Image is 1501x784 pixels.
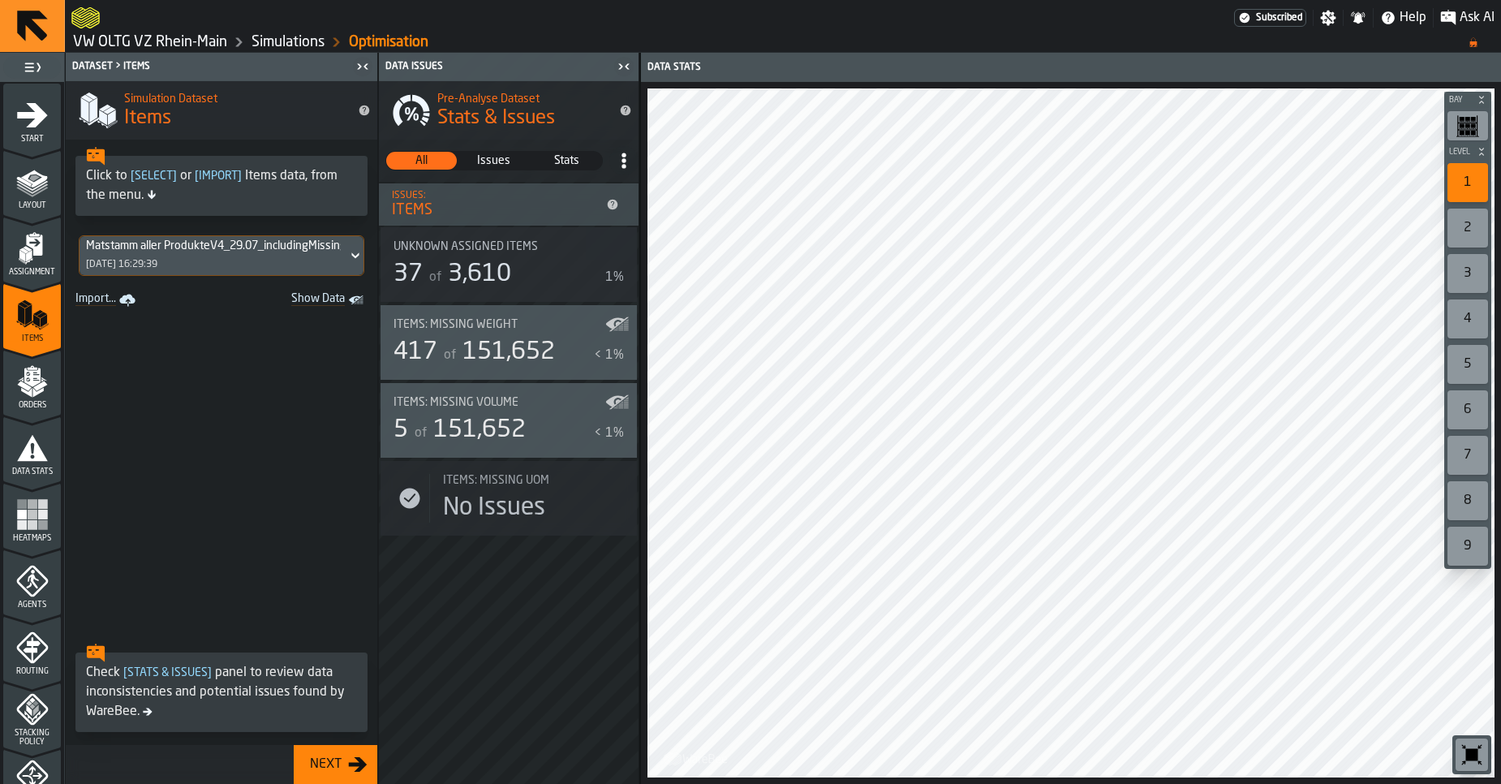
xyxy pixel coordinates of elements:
div: 1 [1447,163,1488,202]
h2: Sub Title [124,89,345,106]
li: menu Items [3,283,61,348]
li: menu Stacking Policy [3,683,61,747]
button: button- [1444,92,1491,108]
div: Click to or Items data, from the menu. [86,166,357,205]
span: Import [191,170,245,182]
span: Routing [3,667,61,676]
span: 151,652 [462,340,555,364]
span: ] [238,170,242,182]
div: 5 [394,416,408,445]
div: Title [394,240,624,253]
span: Items: Missing UOM [443,474,549,487]
span: Stats & Issues [437,106,555,131]
div: 7 [1447,436,1488,475]
div: Title [394,396,624,409]
div: < 1% [594,346,624,365]
span: Items [3,334,61,343]
label: button-toggle-Close me [351,57,374,76]
div: stat-Unknown assigned items [381,227,637,302]
label: button-toggle-Close me [613,57,635,76]
span: ] [208,667,212,678]
div: 5 [1447,345,1488,384]
label: button-toggle-Settings [1314,10,1343,26]
label: button-toggle-Show on Map [604,383,630,416]
span: Orders [3,401,61,410]
span: Ask AI [1460,8,1495,28]
div: button-toolbar-undefined [1452,735,1491,774]
span: Items: Missing Volume [394,396,518,409]
div: DropdownMenuValue-538149d5-f3b2-4c82-b2ad-5f708304caa5 [86,239,341,252]
span: Select [127,170,180,182]
span: All [387,153,456,169]
div: [DATE] 16:29:39 [86,259,157,270]
span: 3,610 [448,262,511,286]
span: Heatmaps [3,534,61,543]
header: Data Issues [379,53,639,81]
span: Bay [1446,96,1473,105]
span: [ [131,170,135,182]
div: 9 [1447,527,1488,566]
div: stat-Items: Missing Volume [381,383,637,458]
span: Layout [3,201,61,210]
a: toggle-dataset-table-Show Data [228,289,374,312]
div: button-toolbar-undefined [1444,296,1491,342]
span: Items: Missing Weight [394,318,518,331]
label: button-toggle-Toggle Full Menu [3,56,61,79]
span: of [415,427,427,440]
a: link-to-/wh/i/44979e6c-6f66-405e-9874-c1e29f02a54a [73,33,227,51]
li: menu Heatmaps [3,483,61,548]
div: button-toolbar-undefined [1444,160,1491,205]
div: 8 [1447,481,1488,520]
span: Unknown assigned items [394,240,538,253]
div: Menu Subscription [1234,9,1306,27]
li: menu Assignment [3,217,61,282]
div: Dataset > Items [69,61,351,72]
span: Stats [532,153,601,169]
div: button-toolbar-undefined [1444,433,1491,478]
div: Data Stats [644,62,1073,73]
div: 6 [1447,390,1488,429]
span: Items [124,106,171,131]
div: 2 [1447,209,1488,248]
div: button-toolbar-undefined [1444,342,1491,387]
span: 151,652 [433,418,526,442]
div: < 1% [594,424,624,443]
div: 3 [1447,254,1488,293]
span: ] [173,170,177,182]
label: button-toggle-Help [1374,8,1433,28]
span: Start [3,135,61,144]
div: thumb [386,152,457,170]
div: stat-Items: Missing Weight [381,305,637,380]
label: button-toggle-Notifications [1344,10,1373,26]
div: Title [394,396,604,409]
span: Assignment [3,268,61,277]
span: Issues [459,153,528,169]
span: Level [1446,148,1473,157]
span: Stats & Issues [120,667,215,678]
a: link-to-/wh/i/44979e6c-6f66-405e-9874-c1e29f02a54a [252,33,325,51]
div: title-Items [66,81,377,140]
div: 1% [605,268,624,287]
a: logo-header [651,742,742,774]
div: button-toolbar-undefined [1444,523,1491,569]
div: Title [394,318,604,331]
div: stat-Items: Missing UOM [381,461,637,536]
li: menu Layout [3,150,61,215]
a: link-to-/wh/i/44979e6c-6f66-405e-9874-c1e29f02a54a/import/items/ [69,289,145,312]
li: menu Start [3,84,61,149]
a: link-to-/wh/i/44979e6c-6f66-405e-9874-c1e29f02a54a/simulations/2cb18342-445c-46db-90a9-159ac2620fe0 [349,33,428,51]
h2: Sub Title [437,89,606,106]
span: Data Stats [3,467,61,476]
div: thumb [531,152,602,170]
div: button-toolbar-undefined [1444,387,1491,433]
li: menu Orders [3,350,61,415]
span: Subscribed [1256,12,1302,24]
svg: Reset zoom and position [1459,742,1485,768]
span: of [444,349,456,362]
li: menu Agents [3,549,61,614]
span: Stacking Policy [3,729,61,747]
nav: Breadcrumb [71,32,1495,52]
div: 4 [1447,299,1488,338]
div: button-toolbar-undefined [1444,478,1491,523]
div: title-Stats & Issues [379,81,639,140]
